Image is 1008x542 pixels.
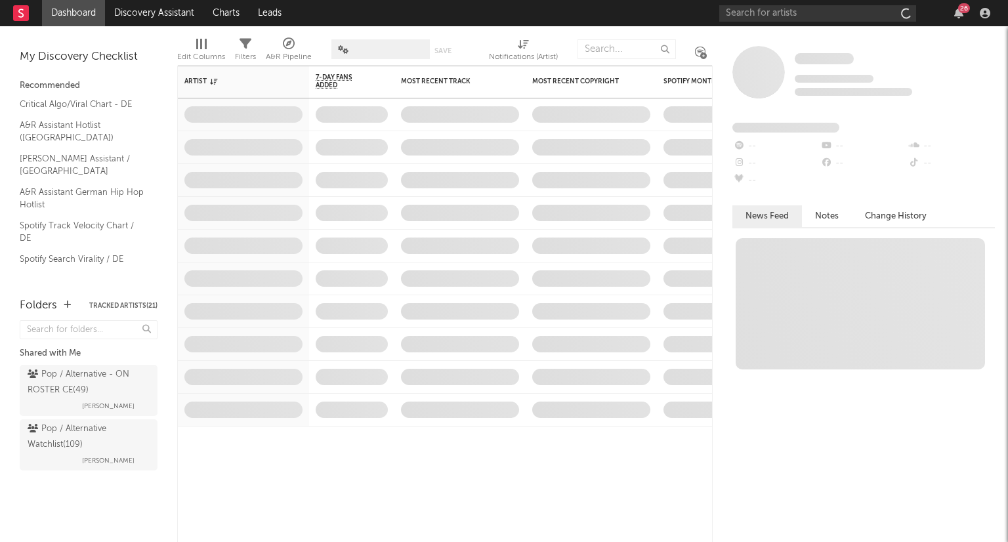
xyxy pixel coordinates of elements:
[82,453,135,469] span: [PERSON_NAME]
[795,53,854,64] span: Some Artist
[89,302,157,309] button: Tracked Artists(21)
[795,52,854,66] a: Some Artist
[820,138,907,155] div: --
[316,73,368,89] span: 7-Day Fans Added
[235,49,256,65] div: Filters
[820,155,907,172] div: --
[20,185,144,212] a: A&R Assistant German Hip Hop Hotlist
[732,172,820,189] div: --
[20,49,157,65] div: My Discovery Checklist
[663,77,762,85] div: Spotify Monthly Listeners
[954,8,963,18] button: 26
[20,320,157,339] input: Search for folders...
[177,49,225,65] div: Edit Columns
[184,77,283,85] div: Artist
[266,33,312,71] div: A&R Pipeline
[20,419,157,470] a: Pop / Alternative Watchlist(109)[PERSON_NAME]
[719,5,916,22] input: Search for artists
[732,205,802,227] button: News Feed
[20,346,157,362] div: Shared with Me
[266,49,312,65] div: A&R Pipeline
[795,88,912,96] span: 0 fans last week
[28,421,146,453] div: Pop / Alternative Watchlist ( 109 )
[82,398,135,414] span: [PERSON_NAME]
[908,138,995,155] div: --
[20,97,144,112] a: Critical Algo/Viral Chart - DE
[20,78,157,94] div: Recommended
[28,367,146,398] div: Pop / Alternative - ON ROSTER CE ( 49 )
[177,33,225,71] div: Edit Columns
[20,252,144,266] a: Spotify Search Virality / DE
[577,39,676,59] input: Search...
[489,49,558,65] div: Notifications (Artist)
[795,75,873,83] span: Tracking Since: [DATE]
[802,205,852,227] button: Notes
[434,47,451,54] button: Save
[20,152,144,178] a: [PERSON_NAME] Assistant / [GEOGRAPHIC_DATA]
[20,272,144,287] a: Apple Top 200 / DE
[852,205,940,227] button: Change History
[732,123,839,133] span: Fans Added by Platform
[20,219,144,245] a: Spotify Track Velocity Chart / DE
[235,33,256,71] div: Filters
[20,365,157,416] a: Pop / Alternative - ON ROSTER CE(49)[PERSON_NAME]
[732,138,820,155] div: --
[401,77,499,85] div: Most Recent Track
[20,118,144,145] a: A&R Assistant Hotlist ([GEOGRAPHIC_DATA])
[20,298,57,314] div: Folders
[958,3,970,13] div: 26
[532,77,631,85] div: Most Recent Copyright
[908,155,995,172] div: --
[489,33,558,71] div: Notifications (Artist)
[732,155,820,172] div: --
